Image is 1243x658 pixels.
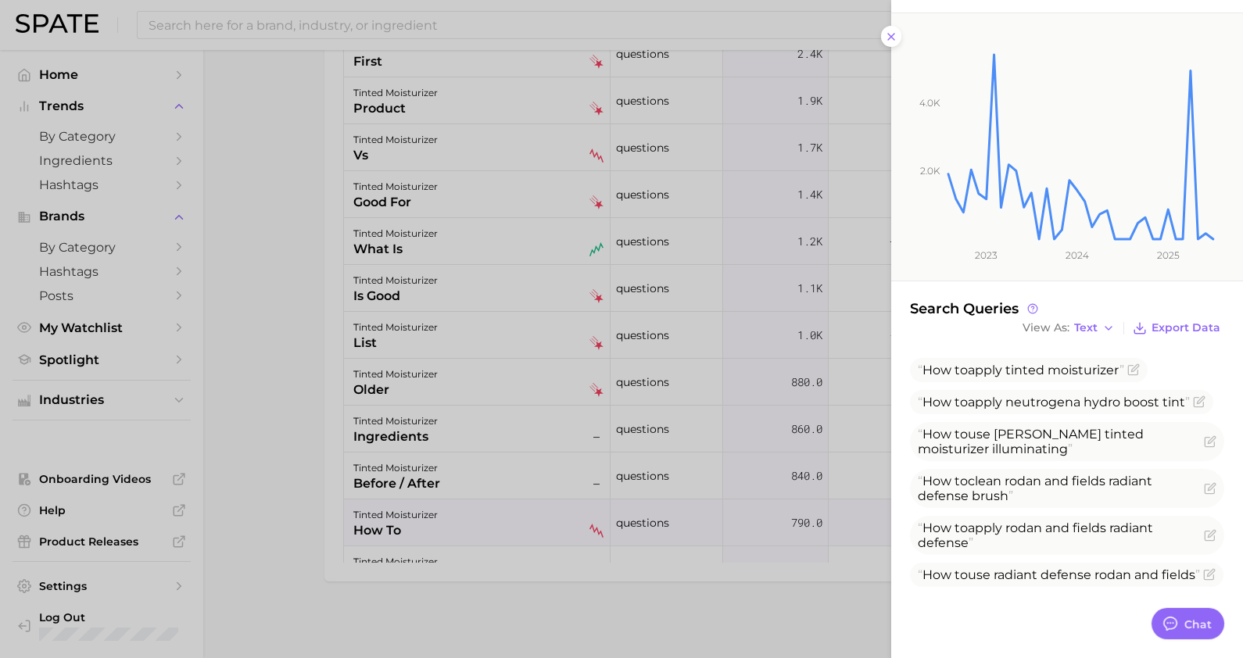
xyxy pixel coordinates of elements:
[922,520,951,535] span: How
[1127,363,1140,376] button: Flag as miscategorized or irrelevant
[920,165,940,177] tspan: 2.0k
[955,395,968,409] span: to
[955,520,968,535] span: to
[1157,249,1180,261] tspan: 2025
[955,427,968,442] span: to
[975,249,998,261] tspan: 2023
[918,567,1200,582] span: use radiant defense rodan and fields
[918,395,1190,409] span: apply neutrogena hydro boost tint
[922,427,951,442] span: How
[918,363,1124,377] span: apply tinted moisturizer
[1204,529,1216,542] button: Flag as miscategorized or irrelevant
[910,300,1041,317] span: Search Queries
[922,474,951,488] span: How
[1204,482,1216,495] button: Flag as miscategorized or irrelevant
[1019,318,1119,338] button: View AsText
[1152,321,1220,334] span: Export Data
[1023,324,1069,332] span: View As
[955,363,968,377] span: to
[918,427,1144,456] span: use [PERSON_NAME] tinted moisturizer illuminating
[955,474,968,488] span: to
[918,474,1152,503] span: clean rodan and fields radiant defense brush
[1203,568,1216,581] button: Flag as miscategorized or irrelevant
[919,96,940,108] tspan: 4.0k
[918,520,1153,550] span: apply rodan and fields radiant defense
[1204,435,1216,448] button: Flag as miscategorized or irrelevant
[955,567,968,582] span: to
[1129,317,1224,339] button: Export Data
[1193,395,1205,408] button: Flag as miscategorized or irrelevant
[1074,324,1098,332] span: Text
[922,363,951,377] span: How
[922,395,951,409] span: How
[922,567,951,582] span: How
[1066,249,1089,261] tspan: 2024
